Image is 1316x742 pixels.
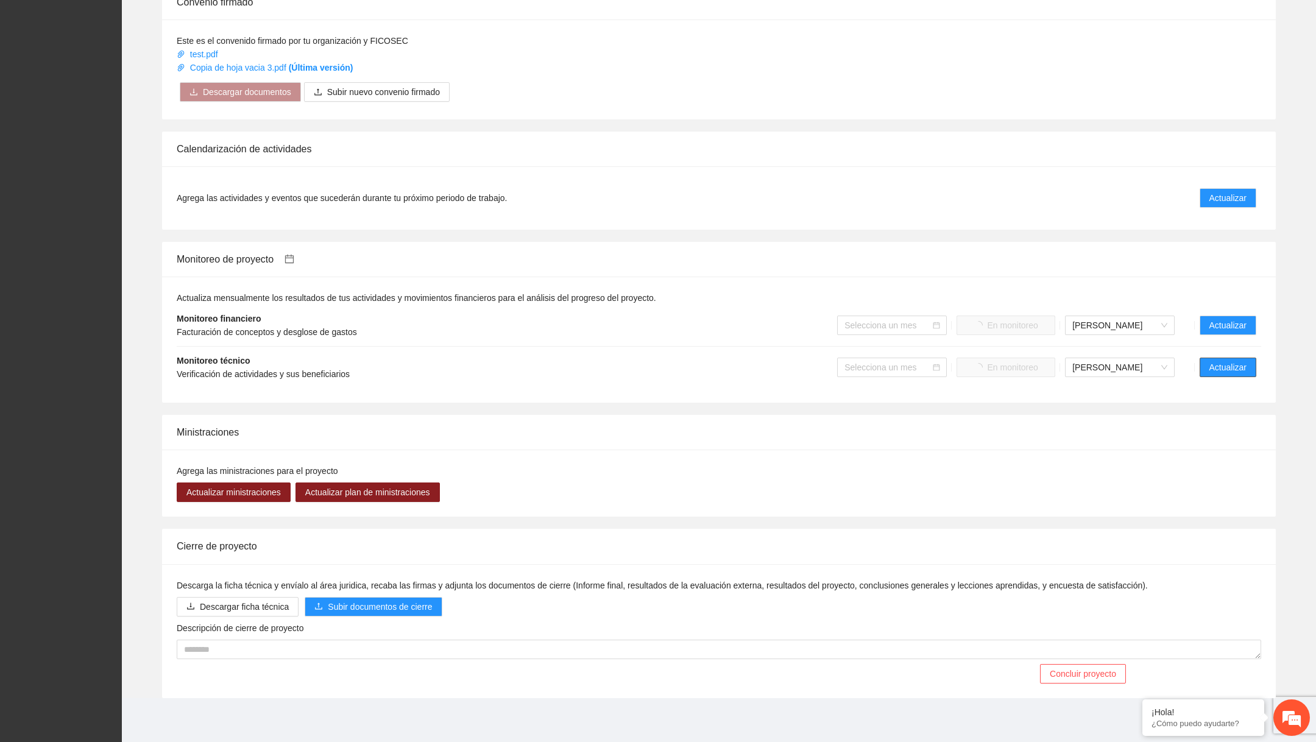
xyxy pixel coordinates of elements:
a: Actualizar plan de ministraciones [295,487,440,497]
strong: Monitoreo técnico [177,356,250,366]
textarea: Descripción de cierre de proyecto [177,640,1261,659]
span: Descarga la ficha técnica y envíalo al área juridica, recaba las firmas y adjunta los documentos ... [177,581,1148,590]
span: download [186,602,195,612]
span: Cassandra [1072,358,1167,376]
div: Chatee con nosotros ahora [63,62,205,78]
div: Ministraciones [177,415,1261,450]
a: downloadDescargar ficha técnica [177,602,299,612]
span: Actualizar [1209,191,1247,205]
button: Actualizar [1200,358,1256,377]
span: uploadSubir nuevo convenio firmado [304,87,450,97]
span: Concluir proyecto [1050,667,1116,680]
button: Actualizar ministraciones [177,482,291,502]
span: Subir documentos de cierre [328,600,432,613]
span: Actualizar plan de ministraciones [305,486,430,499]
label: Descripción de cierre de proyecto [177,621,304,635]
div: Cierre de proyecto [177,529,1261,564]
a: calendar [274,254,294,264]
span: upload [314,88,322,97]
div: Calendarización de actividades [177,132,1261,166]
span: Agrega las ministraciones para el proyecto [177,466,338,476]
span: Descargar ficha técnica [200,600,289,613]
button: downloadDescargar documentos [180,82,301,102]
a: Copia de hoja vacia 3.pdf [177,63,353,72]
span: Estamos en línea. [71,163,168,286]
span: Agrega las actividades y eventos que sucederán durante tu próximo periodo de trabajo. [177,191,507,205]
div: Monitoreo de proyecto [177,242,1261,277]
a: test.pdf [177,49,221,59]
button: Actualizar [1200,188,1256,208]
span: download [189,88,198,97]
span: paper-clip [177,50,185,58]
span: upload [314,602,323,612]
button: Actualizar [1200,316,1256,335]
textarea: Escriba su mensaje y pulse “Intro” [6,333,232,375]
span: Actualizar ministraciones [186,486,281,499]
button: downloadDescargar ficha técnica [177,597,299,617]
span: Descargar documentos [203,85,291,99]
strong: (Última versión) [289,63,353,72]
span: Verificación de actividades y sus beneficiarios [177,369,350,379]
span: calendar [285,254,294,264]
div: ¡Hola! [1151,707,1255,717]
span: Actualizar [1209,319,1247,332]
span: Este es el convenido firmado por tu organización y FICOSEC [177,36,408,46]
span: uploadSubir documentos de cierre [305,602,442,612]
span: Actualiza mensualmente los resultados de tus actividades y movimientos financieros para el anális... [177,293,656,303]
a: Actualizar ministraciones [177,487,291,497]
span: calendar [933,364,940,371]
span: calendar [933,322,940,329]
span: Facturación de conceptos y desglose de gastos [177,327,357,337]
button: uploadSubir documentos de cierre [305,597,442,617]
span: Subir nuevo convenio firmado [327,85,440,99]
p: ¿Cómo puedo ayudarte? [1151,719,1255,728]
span: paper-clip [177,63,185,72]
button: uploadSubir nuevo convenio firmado [304,82,450,102]
div: Minimizar ventana de chat en vivo [200,6,229,35]
strong: Monitoreo financiero [177,314,261,323]
span: Actualizar [1209,361,1247,374]
button: Actualizar plan de ministraciones [295,482,440,502]
button: Concluir proyecto [1040,664,1126,684]
span: Cassandra [1072,316,1167,334]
